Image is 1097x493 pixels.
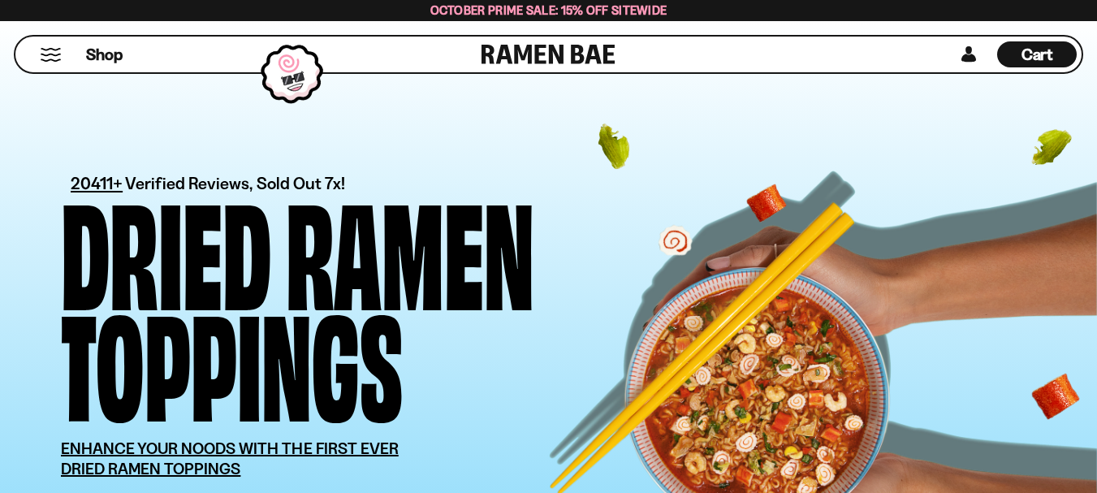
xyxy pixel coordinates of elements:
[1021,45,1053,64] span: Cart
[286,192,534,303] div: Ramen
[40,48,62,62] button: Mobile Menu Trigger
[61,439,399,478] u: ENHANCE YOUR NOODS WITH THE FIRST EVER DRIED RAMEN TOPPINGS
[430,2,667,18] span: October Prime Sale: 15% off Sitewide
[997,37,1077,72] div: Cart
[61,303,403,414] div: Toppings
[86,41,123,67] a: Shop
[86,44,123,66] span: Shop
[61,192,271,303] div: Dried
